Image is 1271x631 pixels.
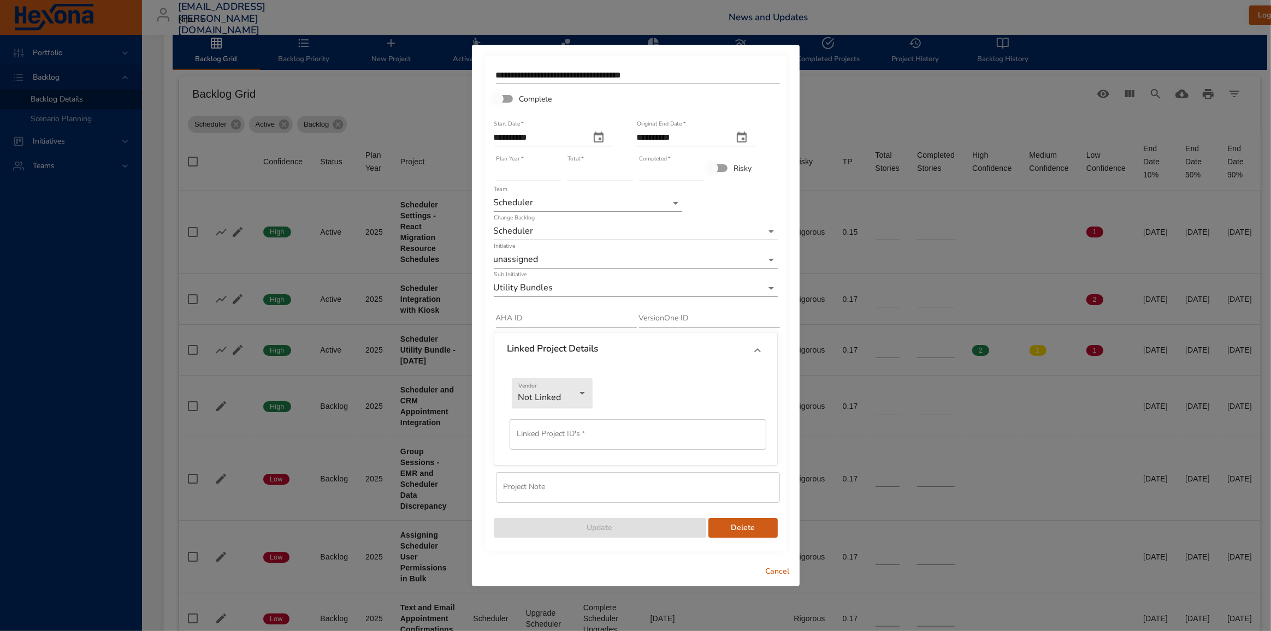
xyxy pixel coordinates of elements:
[519,93,552,105] span: Complete
[586,124,612,151] button: start date
[494,187,507,193] label: Team
[717,521,769,535] span: Delete
[637,121,685,127] label: Original End Date
[494,243,515,249] label: Initiative
[639,156,671,162] label: Completed
[494,272,527,278] label: Sub Initiative
[507,343,599,354] h6: Linked Project Details
[494,215,535,221] label: Change Backlog
[494,223,778,240] div: Scheduler
[729,124,755,151] button: original end date
[512,378,593,408] div: Not Linked
[765,565,791,579] span: Cancel
[494,194,682,212] div: Scheduler
[496,156,523,162] label: Plan Year
[494,251,778,269] div: unassigned
[494,332,777,368] div: Linked Project Details
[494,121,524,127] label: Start Date
[708,518,778,538] button: Delete
[567,156,584,162] label: Total
[494,279,778,297] div: Utility Bundles
[760,562,795,582] button: Cancel
[734,163,752,174] span: Risky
